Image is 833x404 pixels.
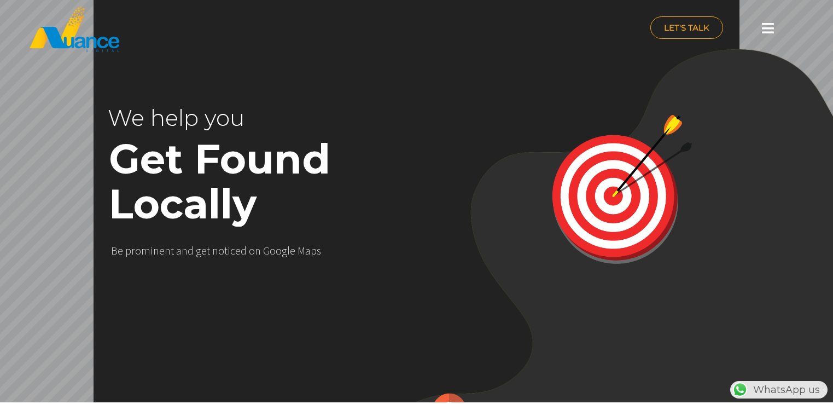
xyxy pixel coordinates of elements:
a: LET'S TALK [650,16,723,39]
rs-layer: We help you [108,95,387,140]
div: s [317,244,321,257]
div: o [249,244,255,257]
div: i [228,244,230,257]
div: i [150,244,153,257]
div: WhatsApp us [730,381,828,399]
div: n [255,244,261,257]
div: d [241,244,247,257]
div: n [182,244,188,257]
div: p [125,244,131,257]
div: M [298,244,305,257]
div: n [212,244,218,257]
div: p [311,244,317,257]
div: a [305,244,311,257]
span: LET'S TALK [664,24,709,32]
div: o [135,244,141,257]
div: r [131,244,135,257]
div: g [196,244,201,257]
div: a [176,244,182,257]
div: n [165,244,171,257]
div: l [287,244,290,257]
div: o [276,244,282,257]
div: B [111,244,118,257]
div: m [141,244,150,257]
div: e [235,244,241,257]
div: t [207,244,210,257]
div: n [153,244,159,257]
img: WhatsApp [731,381,749,399]
div: c [230,244,235,257]
img: nuance-qatar_logo [28,5,120,53]
rs-layer: Get Found Locally [109,137,462,227]
div: o [218,244,224,257]
div: o [270,244,276,257]
a: WhatsAppWhatsApp us [730,384,828,396]
div: e [159,244,165,257]
div: t [171,244,174,257]
div: e [290,244,295,257]
div: g [282,244,287,257]
div: t [224,244,228,257]
div: d [188,244,194,257]
div: e [201,244,207,257]
div: G [263,244,270,257]
div: e [118,244,123,257]
a: nuance-qatar_logo [28,5,411,53]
